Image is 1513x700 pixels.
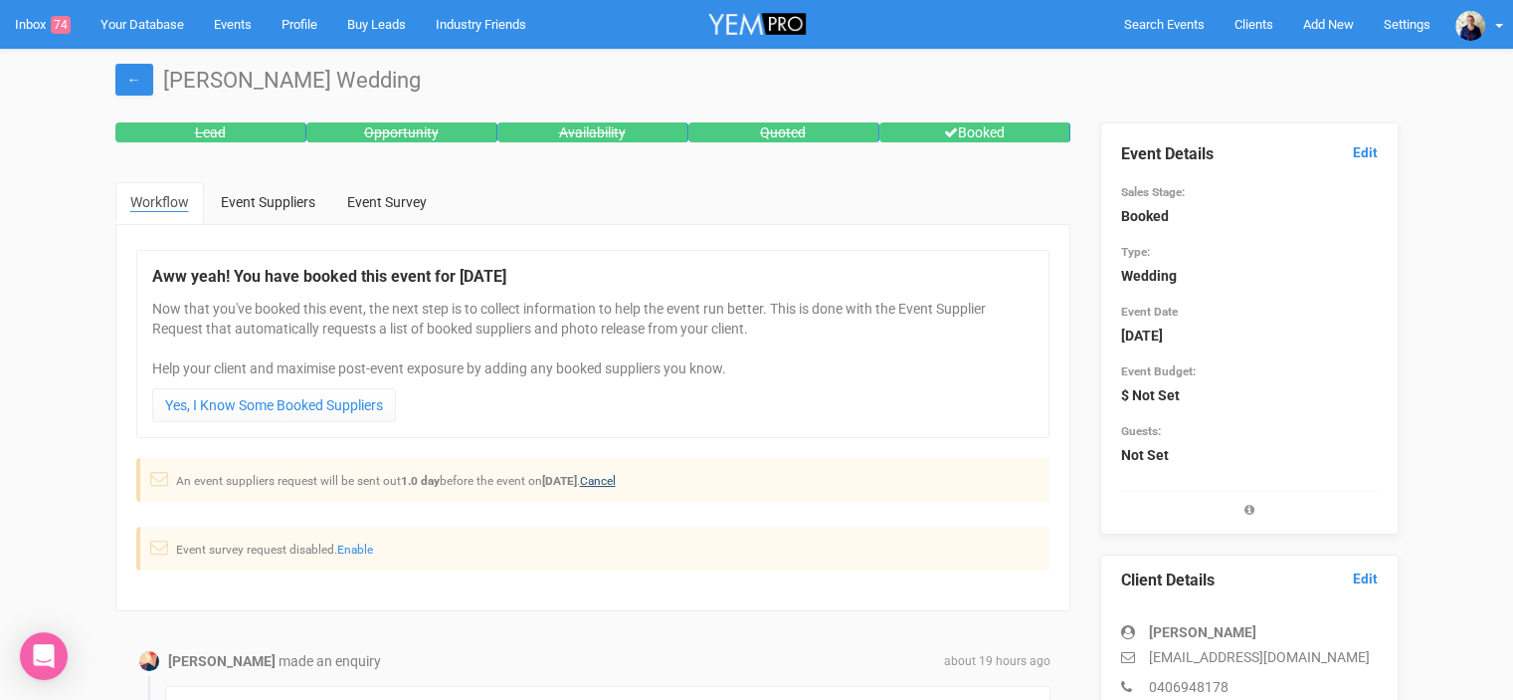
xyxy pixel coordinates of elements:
strong: [PERSON_NAME] [1149,624,1256,640]
small: Event Budget: [1121,364,1196,378]
div: Availability [497,122,688,142]
a: ← [115,64,153,96]
div: Opportunity [306,122,497,142]
img: Profile Image [139,651,159,671]
strong: [DATE] [542,474,577,488]
a: Edit [1353,143,1378,162]
div: Open Intercom Messenger [20,632,68,680]
a: Event Suppliers [206,182,330,222]
legend: Aww yeah! You have booked this event for [DATE] [152,266,1034,289]
small: An event suppliers request will be sent out before the event on . [176,474,616,488]
span: Clients [1234,17,1273,32]
strong: Not Set [1121,447,1169,463]
span: 74 [51,16,71,34]
span: Add New [1303,17,1354,32]
div: Booked [879,122,1070,142]
a: Edit [1353,570,1378,588]
p: 0406948178 [1121,677,1378,697]
span: about 19 hours ago [944,653,1050,670]
a: Yes, I Know Some Booked Suppliers [152,388,396,422]
small: Event survey request disabled. [176,543,373,557]
div: Quoted [688,122,879,142]
a: Cancel [580,474,616,488]
p: Now that you've booked this event, the next step is to collect information to help the event run ... [152,299,1034,378]
small: Guests: [1121,424,1161,438]
h1: [PERSON_NAME] Wedding [115,69,1399,93]
a: Enable [337,543,373,557]
span: Search Events [1124,17,1205,32]
p: [EMAIL_ADDRESS][DOMAIN_NAME] [1121,647,1378,667]
legend: Event Details [1121,143,1378,166]
small: Sales Stage: [1121,185,1185,199]
a: Workflow [115,182,204,224]
img: open-uri20200401-4-bba0o7 [1455,11,1485,41]
div: Lead [115,122,306,142]
strong: Wedding [1121,268,1177,284]
a: Event Survey [332,182,442,222]
strong: Booked [1121,208,1169,224]
strong: 1.0 day [401,474,440,488]
legend: Client Details [1121,570,1378,592]
small: Type: [1121,245,1150,259]
strong: [PERSON_NAME] [168,653,276,669]
strong: $ Not Set [1121,387,1180,403]
small: Event Date [1121,305,1178,319]
span: made an enquiry [279,653,381,669]
strong: [DATE] [1121,328,1163,344]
